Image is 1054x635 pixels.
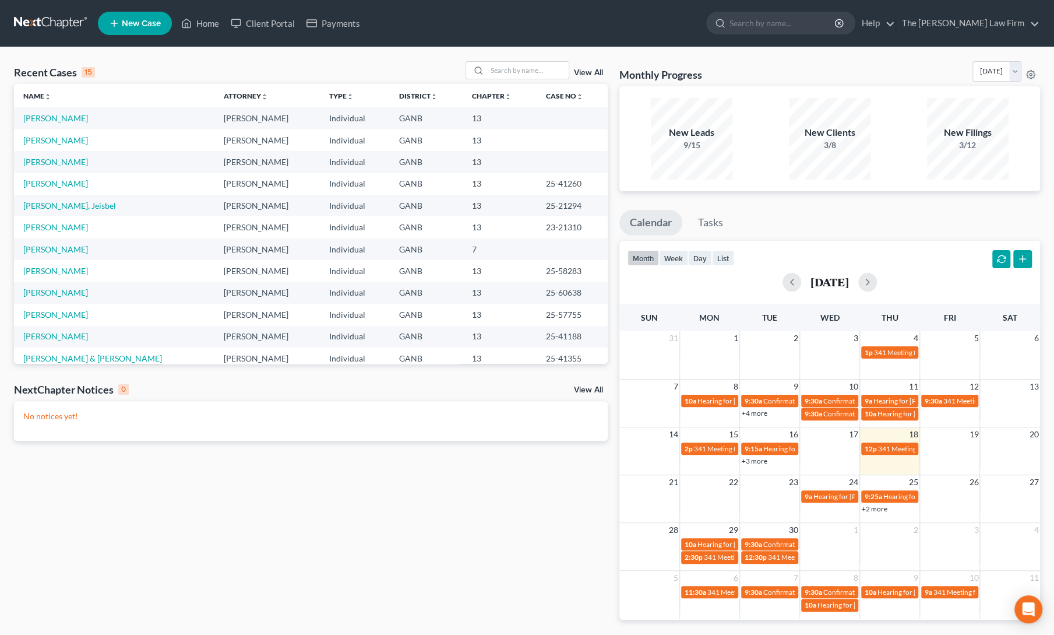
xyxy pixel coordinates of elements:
h3: Monthly Progress [619,68,702,82]
span: Thu [882,313,898,322]
a: Chapterunfold_more [472,92,512,100]
i: unfold_more [505,93,512,100]
div: 0 [118,384,129,395]
a: +4 more [742,409,767,418]
a: [PERSON_NAME] [23,135,88,145]
span: 8 [852,571,859,585]
a: View All [574,386,603,394]
span: Hearing for [PERSON_NAME] [873,397,964,405]
span: Confirmation Hearing for [PERSON_NAME] [763,397,897,405]
a: [PERSON_NAME] & [PERSON_NAME] [23,353,162,363]
span: 6 [1033,331,1040,345]
span: 30 [788,523,799,537]
td: 13 [463,326,537,348]
a: Tasks [688,210,734,236]
td: GANB [390,326,463,348]
span: 7 [672,380,679,394]
span: 11:30a [685,588,706,597]
span: 22 [728,475,739,489]
td: [PERSON_NAME] [214,129,320,151]
span: 25 [908,475,919,489]
div: 3/8 [789,139,870,151]
span: 21 [668,475,679,489]
span: 24 [848,475,859,489]
span: 19 [968,427,979,441]
span: 10a [685,540,696,549]
a: Typeunfold_more [329,92,354,100]
span: 1 [732,331,739,345]
span: Wed [820,313,839,322]
td: 25-58283 [537,260,608,282]
div: New Leads [651,126,732,139]
span: Mon [699,313,720,322]
td: Individual [320,107,390,129]
span: 12p [865,444,877,453]
span: 4 [1033,523,1040,537]
td: 13 [463,282,537,304]
a: [PERSON_NAME] [23,287,88,297]
span: 1 [852,523,859,537]
a: Payments [301,13,366,34]
span: 10 [968,571,979,585]
td: 13 [463,304,537,325]
span: 7 [792,571,799,585]
a: [PERSON_NAME] [23,113,88,123]
td: Individual [320,326,390,348]
span: 9:30a [745,588,762,597]
span: 4 [912,331,919,345]
span: 9a [805,492,812,501]
span: 5 [672,571,679,585]
span: 341 Meeting for [PERSON_NAME] [704,553,809,562]
span: 31 [668,331,679,345]
a: +2 more [862,504,887,513]
span: 9:30a [925,397,942,405]
a: [PERSON_NAME] [23,222,88,232]
span: New Case [122,19,161,28]
span: 1p [865,348,873,357]
a: [PERSON_NAME] [23,244,88,254]
td: 13 [463,173,537,195]
td: 13 [463,107,537,129]
span: 9 [792,380,799,394]
td: 13 [463,129,537,151]
span: 10a [685,397,696,405]
span: 10a [865,409,876,418]
div: New Filings [927,126,1009,139]
span: 341 Meeting for [PERSON_NAME] [933,588,1038,597]
span: Hearing for [PERSON_NAME] & [PERSON_NAME] [877,409,1030,418]
span: Hearing for [PERSON_NAME] [877,588,968,597]
a: The [PERSON_NAME] Law Firm [896,13,1039,34]
td: [PERSON_NAME] [214,107,320,129]
td: 25-57755 [537,304,608,325]
td: GANB [390,151,463,173]
span: 12:30p [745,553,767,562]
span: 18 [908,427,919,441]
td: GANB [390,304,463,325]
td: GANB [390,348,463,369]
a: Attorneyunfold_more [223,92,267,100]
span: 13 [1028,380,1040,394]
td: [PERSON_NAME] [214,195,320,216]
i: unfold_more [44,93,51,100]
a: Districtunfold_more [399,92,438,100]
td: [PERSON_NAME] [214,151,320,173]
td: 25-21294 [537,195,608,216]
a: [PERSON_NAME], Jeisbel [23,201,116,211]
span: Confirmation Hearing for [PERSON_NAME] & [PERSON_NAME] [823,588,1018,597]
span: Sun [641,313,658,322]
td: [PERSON_NAME] [214,348,320,369]
td: [PERSON_NAME] [214,173,320,195]
span: 9:30a [805,588,822,597]
a: Nameunfold_more [23,92,51,100]
span: Confirmation Hearing for [PERSON_NAME] [763,540,897,549]
div: Recent Cases [14,65,95,79]
span: 20 [1028,427,1040,441]
a: Help [856,13,895,34]
span: Hearing for [PERSON_NAME] [763,444,854,453]
td: 13 [463,260,537,282]
td: [PERSON_NAME] [214,238,320,260]
span: 9:25a [865,492,882,501]
td: 25-41260 [537,173,608,195]
span: 341 Meeting for [PERSON_NAME] [694,444,799,453]
span: 10a [865,588,876,597]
